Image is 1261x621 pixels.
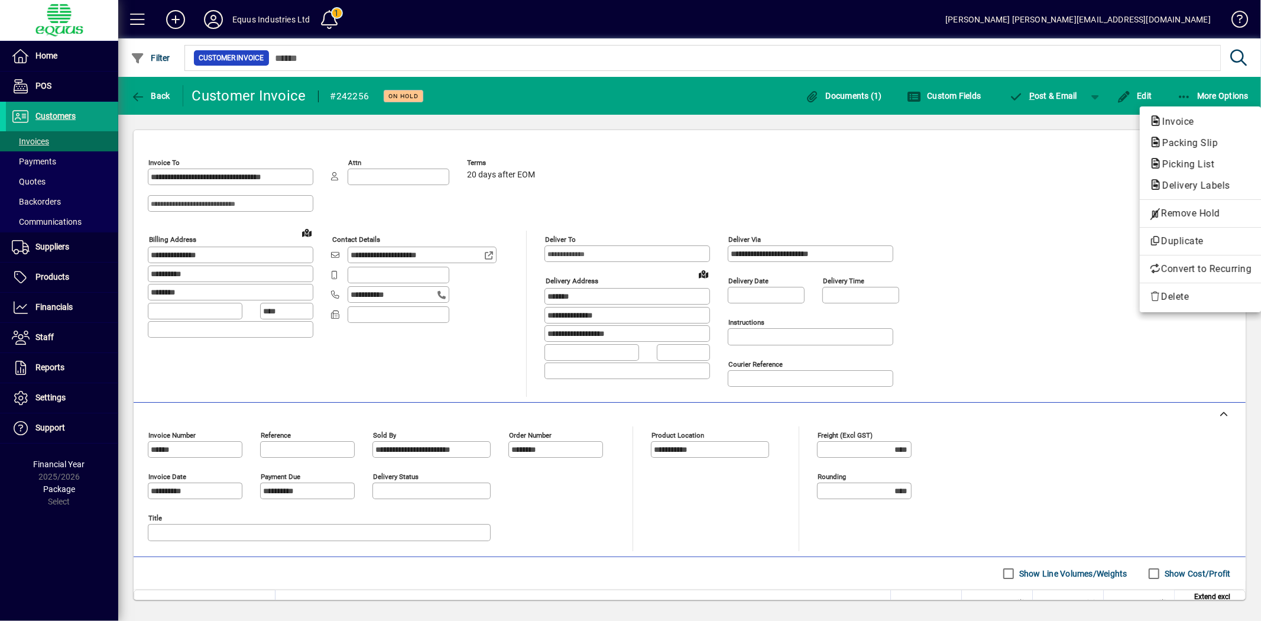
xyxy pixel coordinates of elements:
[1149,159,1220,170] span: Picking List
[1149,262,1252,276] span: Convert to Recurring
[1149,137,1224,148] span: Packing Slip
[1149,234,1252,248] span: Duplicate
[1149,290,1252,304] span: Delete
[1149,180,1236,191] span: Delivery Labels
[1149,116,1200,127] span: Invoice
[1149,206,1252,221] span: Remove Hold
